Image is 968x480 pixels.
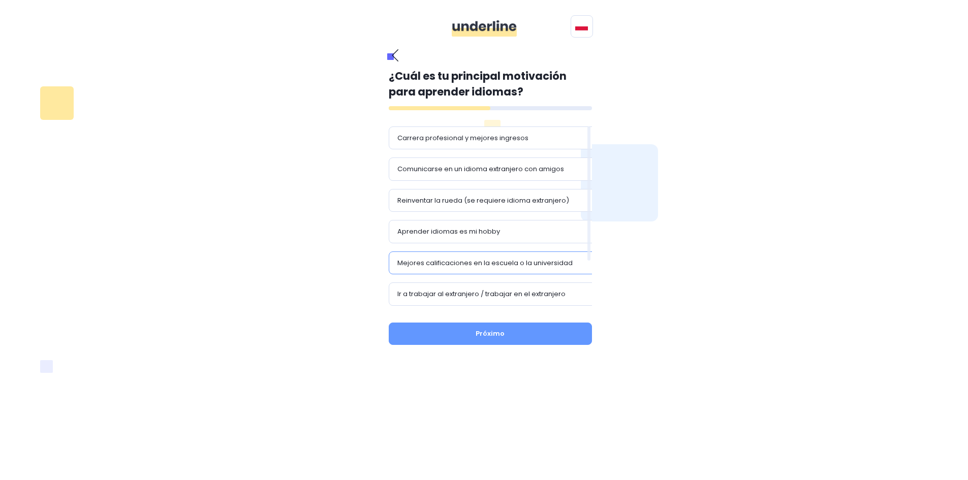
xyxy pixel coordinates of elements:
font: Próximo [476,329,505,338]
img: svg+xml;base64,PHN2ZyB4bWxucz0iaHR0cDovL3d3dy53My5vcmcvMjAwMC9zdmciIGlkPSJGbGFnIG9mIFBvbGFuZCIgdm... [575,22,588,30]
font: Comunicarse en un idioma extranjero con amigos [397,164,564,174]
font: Ir a trabajar al extranjero / trabajar en el extranjero [397,289,566,299]
img: ddgMu+Zv+CXDCfumCWfsmuPlDdRfDDxAd9LAAAAAAElFTkSuQmCC [452,20,517,37]
font: ¿Cuál es tu principal motivación para aprender idiomas? [389,69,567,100]
font: Aprender idiomas es mi hobby [397,227,500,236]
font: Mejores calificaciones en la escuela o la universidad [397,258,573,268]
button: Próximo [389,323,592,345]
font: Carrera profesional y mejores ingresos [397,133,528,143]
font: Reinventar la rueda (se requiere idioma extranjero) [397,196,569,205]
